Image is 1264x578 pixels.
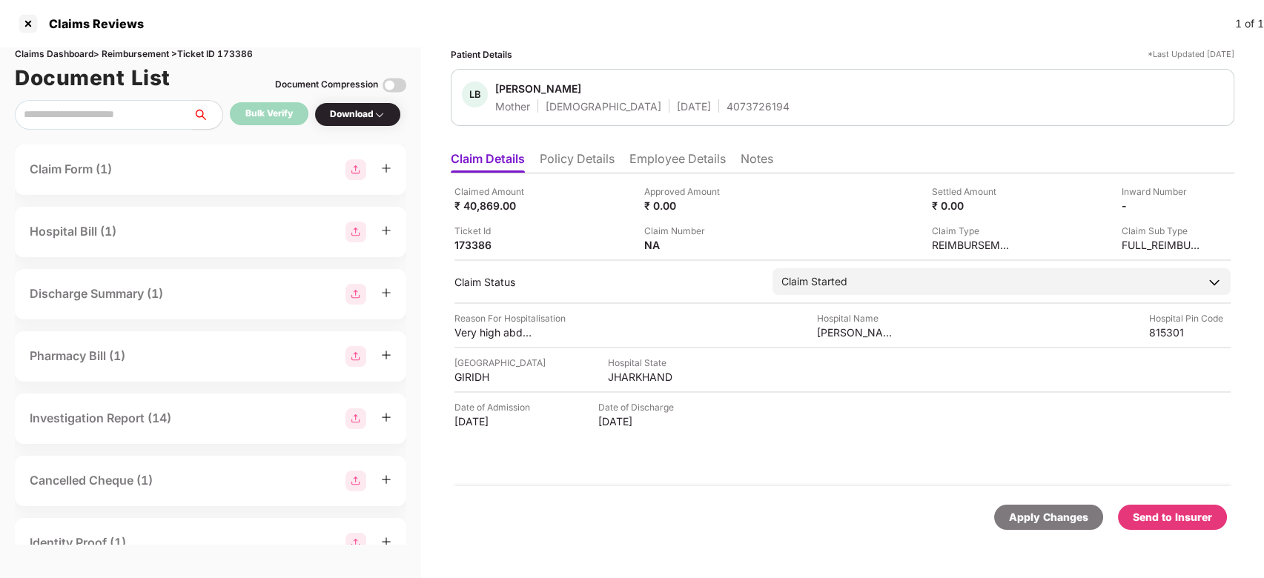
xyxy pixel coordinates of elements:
img: svg+xml;base64,PHN2ZyBpZD0iR3JvdXBfMjg4MTMiIGRhdGEtbmFtZT0iR3JvdXAgMjg4MTMiIHhtbG5zPSJodHRwOi8vd3... [345,408,366,429]
div: Approved Amount [644,185,726,199]
div: Date of Admission [454,400,536,414]
div: Discharge Summary (1) [30,285,163,303]
div: Claim Type [932,224,1013,238]
span: plus [381,225,391,236]
div: [DATE] [677,99,711,113]
div: Claim Number [644,224,726,238]
span: search [192,109,222,121]
li: Policy Details [540,151,615,173]
div: Claim Form (1) [30,160,112,179]
img: svg+xml;base64,PHN2ZyBpZD0iR3JvdXBfMjg4MTMiIGRhdGEtbmFtZT0iR3JvdXAgMjg4MTMiIHhtbG5zPSJodHRwOi8vd3... [345,471,366,491]
div: Apply Changes [1009,509,1088,525]
img: svg+xml;base64,PHN2ZyBpZD0iRHJvcGRvd24tMzJ4MzIiIHhtbG5zPSJodHRwOi8vd3d3LnczLm9yZy8yMDAwL3N2ZyIgd2... [374,109,386,121]
div: Document Compression [275,78,378,92]
div: LB [462,82,488,107]
span: plus [381,163,391,173]
div: 4073726194 [727,99,790,113]
div: Claims Dashboard > Reimbursement > Ticket ID 173386 [15,47,406,62]
button: search [192,100,223,130]
div: Hospital Name [817,311,899,325]
div: [DATE] [598,414,680,428]
div: Claimed Amount [454,185,536,199]
div: ₹ 0.00 [932,199,1013,213]
div: 1 of 1 [1235,16,1264,32]
div: Send to Insurer [1133,509,1212,525]
img: svg+xml;base64,PHN2ZyBpZD0iR3JvdXBfMjg4MTMiIGRhdGEtbmFtZT0iR3JvdXAgMjg4MTMiIHhtbG5zPSJodHRwOi8vd3... [345,159,366,180]
div: [PERSON_NAME] [495,82,581,96]
div: Mother [495,99,530,113]
li: Employee Details [629,151,726,173]
div: Claim Status [454,275,758,289]
div: Claim Sub Type [1122,224,1203,238]
h1: Document List [15,62,171,94]
div: Investigation Report (14) [30,409,171,428]
div: [GEOGRAPHIC_DATA] [454,356,546,370]
div: [PERSON_NAME] Nursing Home [817,325,899,339]
div: Download [330,107,386,122]
div: Pharmacy Bill (1) [30,347,125,365]
div: Bulk Verify [245,107,293,121]
div: Very high abdomen pain [454,325,536,339]
img: svg+xml;base64,PHN2ZyBpZD0iR3JvdXBfMjg4MTMiIGRhdGEtbmFtZT0iR3JvdXAgMjg4MTMiIHhtbG5zPSJodHRwOi8vd3... [345,222,366,242]
span: plus [381,412,391,422]
div: Claim Started [781,273,847,290]
div: ₹ 40,869.00 [454,199,536,213]
div: ₹ 0.00 [644,199,726,213]
div: Identity Proof (1) [30,534,126,552]
div: NA [644,238,726,252]
div: [DEMOGRAPHIC_DATA] [546,99,661,113]
img: svg+xml;base64,PHN2ZyBpZD0iR3JvdXBfMjg4MTMiIGRhdGEtbmFtZT0iR3JvdXAgMjg4MTMiIHhtbG5zPSJodHRwOi8vd3... [345,284,366,305]
div: Date of Discharge [598,400,680,414]
img: svg+xml;base64,PHN2ZyBpZD0iR3JvdXBfMjg4MTMiIGRhdGEtbmFtZT0iR3JvdXAgMjg4MTMiIHhtbG5zPSJodHRwOi8vd3... [345,533,366,554]
div: - [1122,199,1203,213]
div: *Last Updated [DATE] [1148,47,1234,62]
div: Settled Amount [932,185,1013,199]
div: JHARKHAND [608,370,689,384]
div: Reason For Hospitalisation [454,311,566,325]
div: [DATE] [454,414,536,428]
span: plus [381,350,391,360]
span: plus [381,474,391,485]
div: Claims Reviews [40,16,144,31]
div: 815301 [1149,325,1231,339]
span: plus [381,288,391,298]
img: svg+xml;base64,PHN2ZyBpZD0iVG9nZ2xlLTMyeDMyIiB4bWxucz0iaHR0cDovL3d3dy53My5vcmcvMjAwMC9zdmciIHdpZH... [383,73,406,97]
img: downArrowIcon [1207,275,1222,290]
div: REIMBURSEMENT [932,238,1013,252]
img: svg+xml;base64,PHN2ZyBpZD0iR3JvdXBfMjg4MTMiIGRhdGEtbmFtZT0iR3JvdXAgMjg4MTMiIHhtbG5zPSJodHRwOi8vd3... [345,346,366,367]
div: Hospital Pin Code [1149,311,1231,325]
div: GIRIDH [454,370,536,384]
div: Ticket Id [454,224,536,238]
div: Hospital Bill (1) [30,222,116,241]
div: Hospital State [608,356,689,370]
li: Notes [741,151,773,173]
div: Cancelled Cheque (1) [30,471,153,490]
li: Claim Details [451,151,525,173]
span: plus [381,537,391,547]
div: 173386 [454,238,536,252]
div: Inward Number [1122,185,1203,199]
div: FULL_REIMBURSEMENT [1122,238,1203,252]
div: Patient Details [451,47,512,62]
